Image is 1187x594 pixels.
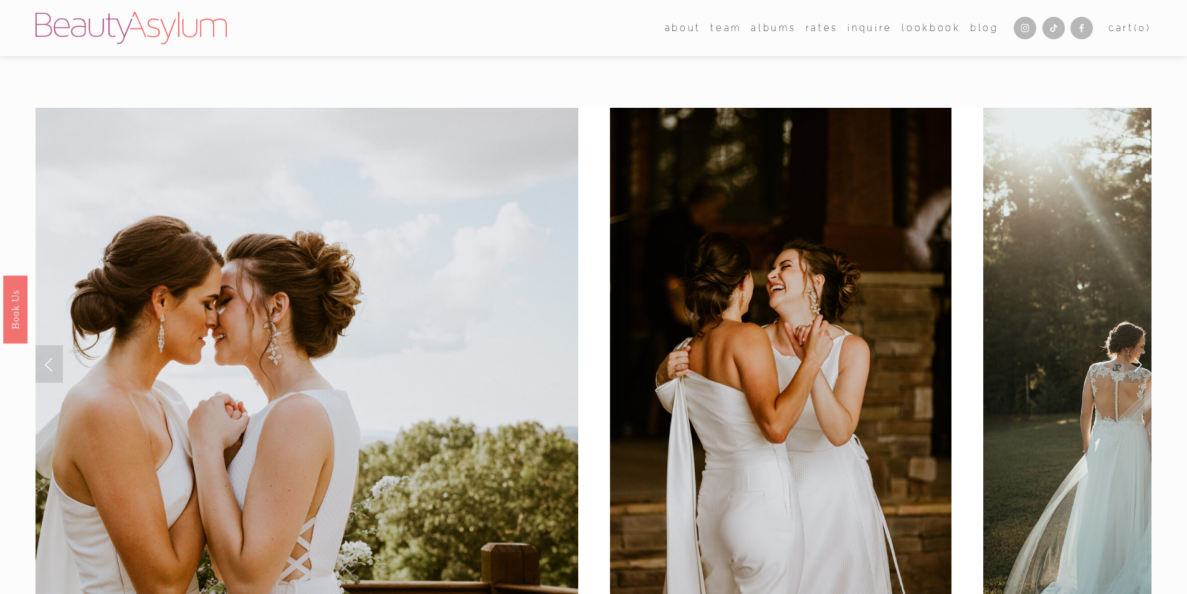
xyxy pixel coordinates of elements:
a: folder dropdown [665,19,701,37]
a: Lookbook [902,19,960,37]
a: Facebook [1070,17,1093,39]
a: Rates [806,19,838,37]
a: 0 items in cart [1108,20,1151,36]
a: Instagram [1014,17,1036,39]
a: folder dropdown [710,19,741,37]
span: team [710,20,741,36]
a: Book Us [3,275,27,343]
a: Inquire [847,19,892,37]
a: Next Slide [1124,345,1151,383]
span: ( ) [1134,22,1151,33]
a: Blog [970,19,999,37]
a: TikTok [1042,17,1065,39]
img: Beauty Asylum | Bridal Hair &amp; Makeup Charlotte &amp; Atlanta [36,12,227,44]
span: about [665,20,701,36]
span: 0 [1138,22,1146,33]
a: albums [751,19,796,37]
a: Previous Slide [36,345,63,383]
